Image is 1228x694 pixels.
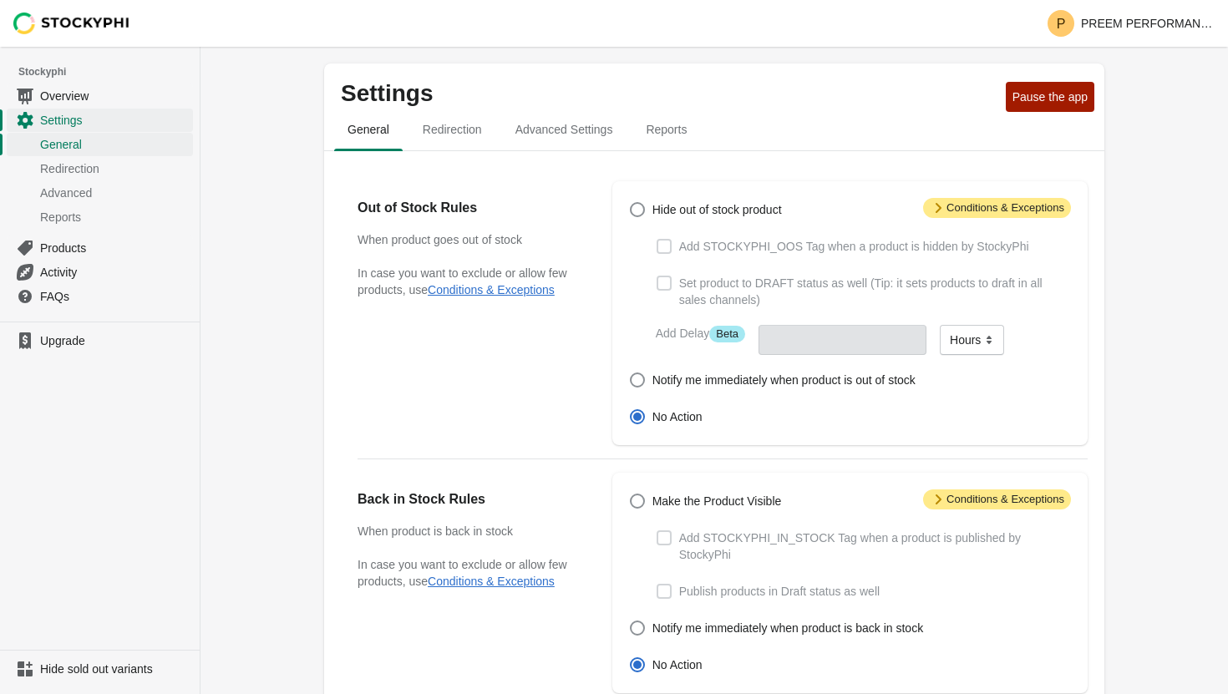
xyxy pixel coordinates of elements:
[406,108,499,151] button: redirection
[679,238,1029,255] span: Add STOCKYPHI_OOS Tag when a product is hidden by StockyPhi
[656,325,745,342] label: Add Delay
[40,136,190,153] span: General
[7,284,193,308] a: FAQs
[1006,82,1094,112] button: Pause the app
[40,264,190,281] span: Activity
[334,114,403,144] span: General
[679,583,880,600] span: Publish products in Draft status as well
[409,114,495,144] span: Redirection
[923,489,1071,509] span: Conditions & Exceptions
[1057,17,1066,31] text: P
[40,185,190,201] span: Advanced
[358,489,579,509] h2: Back in Stock Rules
[7,84,193,108] a: Overview
[652,408,703,425] span: No Action
[679,275,1071,308] span: Set product to DRAFT status as well (Tip: it sets products to draft in all sales channels)
[679,529,1071,563] span: Add STOCKYPHI_IN_STOCK Tag when a product is published by StockyPhi
[358,556,579,590] p: In case you want to exclude or allow few products, use
[7,329,193,352] a: Upgrade
[428,575,555,588] button: Conditions & Exceptions
[502,114,627,144] span: Advanced Settings
[652,201,782,218] span: Hide out of stock product
[652,656,703,673] span: No Action
[331,108,406,151] button: general
[40,332,190,349] span: Upgrade
[709,326,745,342] span: Beta
[1081,17,1215,30] p: PREEM PERFORMANCE
[652,372,916,388] span: Notify me immediately when product is out of stock
[358,523,579,539] h3: When product is back in stock
[40,661,190,677] span: Hide sold out variants
[7,180,193,205] a: Advanced
[18,63,200,80] span: Stockyphi
[428,283,555,296] button: Conditions & Exceptions
[7,657,193,681] a: Hide sold out variants
[7,108,193,132] a: Settings
[40,112,190,129] span: Settings
[629,108,703,151] button: reports
[358,231,579,248] h3: When product goes out of stock
[40,88,190,104] span: Overview
[358,265,579,298] p: In case you want to exclude or allow few products, use
[1041,7,1221,40] button: Avatar with initials PPREEM PERFORMANCE
[40,240,190,256] span: Products
[341,80,999,107] p: Settings
[652,620,923,636] span: Notify me immediately when product is back in stock
[7,260,193,284] a: Activity
[499,108,630,151] button: Advanced settings
[40,160,190,177] span: Redirection
[1048,10,1074,37] span: Avatar with initials P
[652,493,782,509] span: Make the Product Visible
[13,13,130,34] img: Stockyphi
[1012,90,1088,104] span: Pause the app
[7,132,193,156] a: General
[7,156,193,180] a: Redirection
[632,114,700,144] span: Reports
[923,198,1071,218] span: Conditions & Exceptions
[358,198,579,218] h2: Out of Stock Rules
[40,288,190,305] span: FAQs
[40,209,190,225] span: Reports
[7,205,193,229] a: Reports
[7,236,193,260] a: Products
